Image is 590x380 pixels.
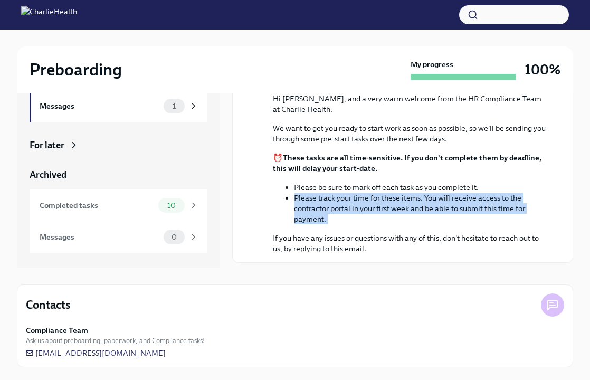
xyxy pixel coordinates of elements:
span: 10 [161,202,182,210]
h2: Preboarding [30,59,122,80]
span: 0 [165,233,183,241]
a: Messages0 [30,221,207,253]
a: For later [30,139,207,151]
p: Hi [PERSON_NAME], and a very warm welcome from the HR Compliance Team at Charlie Health. [273,93,547,115]
h4: Contacts [26,297,71,313]
strong: These tasks are all time-sensitive. If you don't complete them by deadline, this will delay your ... [273,153,541,173]
strong: Compliance Team [26,325,88,336]
div: Messages [40,100,159,112]
li: Please track your time for these items. You will receive access to the contractor portal in your ... [294,193,547,224]
a: Messages1 [30,90,207,122]
a: Archived [30,168,207,181]
li: Please be sure to mark off each task as you complete it. [294,182,547,193]
a: [EMAIL_ADDRESS][DOMAIN_NAME] [26,348,166,358]
h3: 100% [525,60,560,79]
p: If you have any issues or questions with any of this, don't hesitate to reach out to us, by reply... [273,233,547,254]
a: Completed tasks10 [30,189,207,221]
p: We want to get you ready to start work as soon as possible, so we'll be sending you through some ... [273,123,547,144]
div: Completed tasks [40,199,154,211]
span: Ask us about preboarding, paperwork, and Compliance tasks! [26,336,205,346]
div: Messages [40,231,159,243]
strong: My progress [411,59,453,70]
img: CharlieHealth [21,6,77,23]
span: 1 [166,102,182,110]
p: ⏰ [273,153,547,174]
div: For later [30,139,64,151]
